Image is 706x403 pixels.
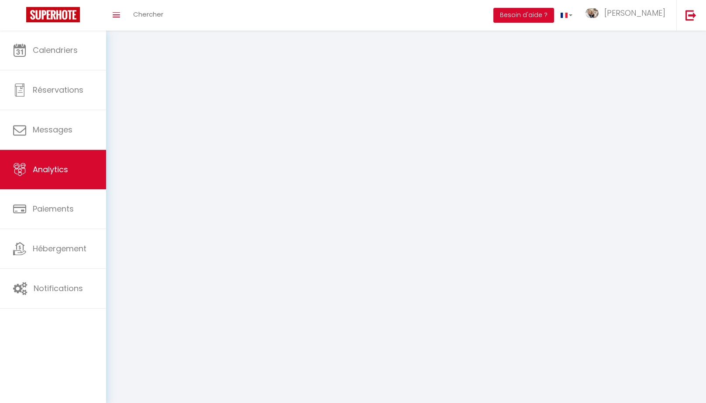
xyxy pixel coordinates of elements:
span: Calendriers [33,45,78,56]
span: Paiements [33,203,74,214]
img: logout [685,10,696,21]
span: [PERSON_NAME] [604,7,665,18]
span: Messages [33,124,72,135]
span: Analytics [33,164,68,175]
button: Besoin d'aide ? [493,8,554,23]
img: ... [585,8,599,18]
span: Hébergement [33,243,86,254]
span: Chercher [133,10,163,19]
span: Réservations [33,84,83,95]
span: Notifications [34,283,83,294]
img: Super Booking [26,7,80,22]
